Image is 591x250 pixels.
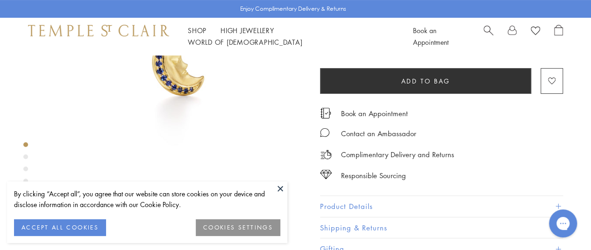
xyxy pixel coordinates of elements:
[320,68,531,94] button: Add to bag
[320,196,563,217] button: Product Details
[320,170,332,179] img: icon_sourcing.svg
[28,25,169,36] img: Temple St. Clair
[188,25,392,48] nav: Main navigation
[188,26,206,35] a: ShopShop
[14,219,106,236] button: ACCEPT ALL COOKIES
[23,140,28,215] div: Product gallery navigation
[188,37,302,47] a: World of [DEMOGRAPHIC_DATA]World of [DEMOGRAPHIC_DATA]
[341,128,416,139] div: Contact an Ambassador
[554,25,563,48] a: Open Shopping Bag
[544,206,582,241] iframe: Gorgias live chat messenger
[341,149,454,160] p: Complimentary Delivery and Returns
[320,108,331,118] img: icon_appointment.svg
[221,26,274,35] a: High JewelleryHigh Jewellery
[341,108,408,118] a: Book an Appointment
[320,149,332,160] img: icon_delivery.svg
[320,128,329,137] img: MessageIcon-01_2.svg
[320,217,563,238] button: Shipping & Returns
[401,76,450,86] span: Add to bag
[14,188,280,210] div: By clicking “Accept all”, you agree that our website can store cookies on your device and disclos...
[196,219,280,236] button: COOKIES SETTINGS
[240,4,346,14] p: Enjoy Complimentary Delivery & Returns
[413,26,449,47] a: Book an Appointment
[484,25,493,48] a: Search
[531,25,540,39] a: View Wishlist
[341,170,406,181] div: Responsible Sourcing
